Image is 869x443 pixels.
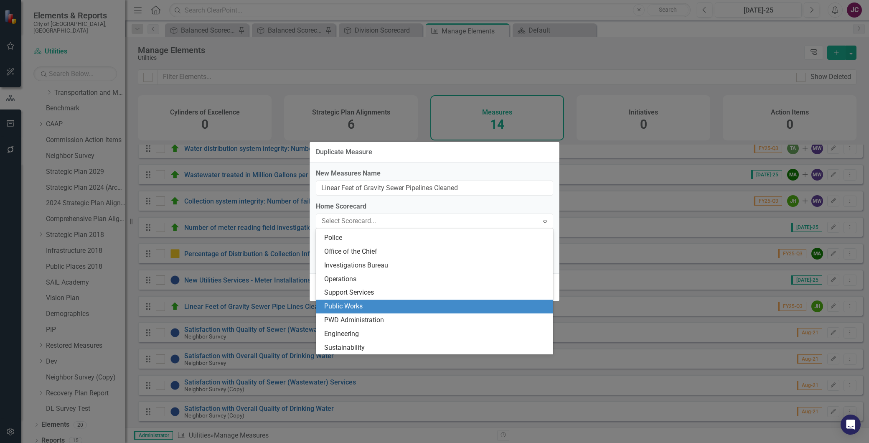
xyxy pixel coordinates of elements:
[324,343,548,353] div: Sustainability
[324,302,548,311] div: Public Works
[324,288,548,298] div: Support Services
[324,233,548,243] div: Police
[316,181,553,196] input: Name
[316,202,553,211] label: Home Scorecard
[841,415,861,435] div: Open Intercom Messenger
[324,329,548,339] div: Engineering
[324,261,548,270] div: Investigations Bureau
[316,148,372,156] div: Duplicate Measure
[316,169,553,178] label: New Measures Name
[324,247,548,257] div: Office of the Chief
[324,316,548,325] div: PWD Administration
[324,275,548,284] div: Operations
